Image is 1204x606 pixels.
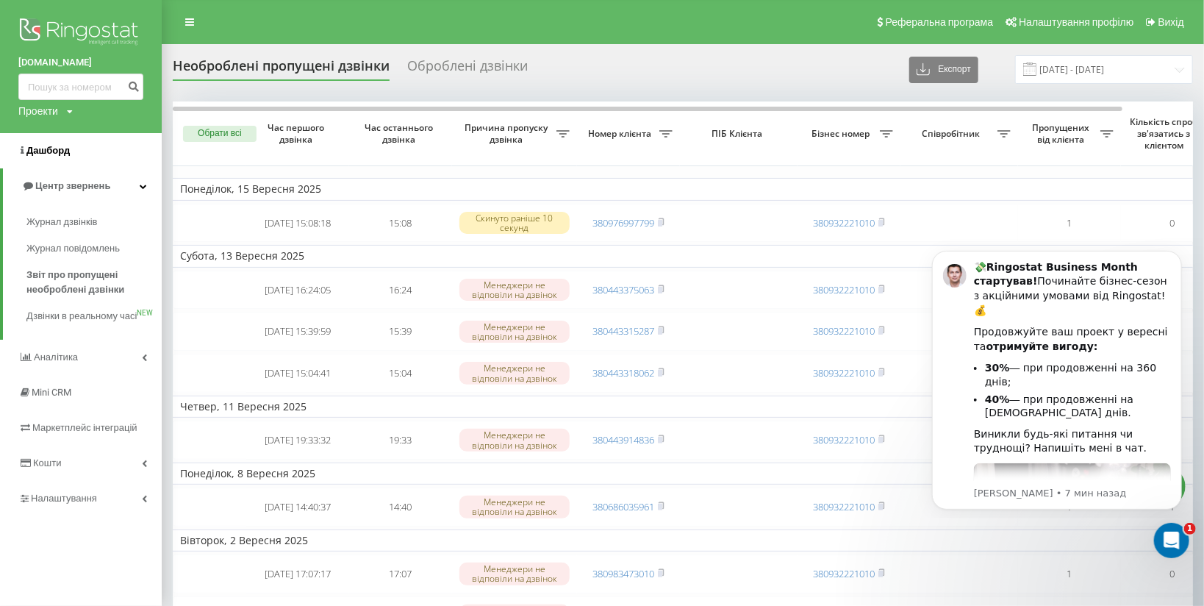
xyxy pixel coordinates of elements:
[3,168,162,204] a: Центр звернень
[26,235,162,262] a: Журнал повідомлень
[805,128,880,140] span: Бізнес номер
[886,16,994,28] span: Реферальна програма
[26,268,154,297] span: Звіт про пропущені необроблені дзвінки
[692,128,785,140] span: ПІБ Клієнта
[349,421,452,460] td: 19:33
[592,324,654,338] a: 380443315287
[246,555,349,593] td: [DATE] 17:07:17
[584,128,659,140] span: Номер клієнта
[592,216,654,229] a: 380976997799
[349,555,452,593] td: 17:07
[592,366,654,379] a: 380443318062
[349,354,452,393] td: 15:04
[813,433,875,446] a: 380932221010
[246,271,349,310] td: [DATE] 16:24:05
[813,324,875,338] a: 380932221010
[35,180,110,191] span: Центр звернень
[26,241,120,256] span: Журнал повідомлень
[258,122,337,145] span: Час першого дзвінка
[459,122,556,145] span: Причина пропуску дзвінка
[1018,555,1121,593] td: 1
[459,563,570,585] div: Менеджери не відповіли на дзвінок
[813,216,875,229] a: 380932221010
[909,57,978,83] button: Експорт
[246,488,349,527] td: [DATE] 14:40:37
[34,352,78,363] span: Аналiтика
[32,387,71,398] span: Mini CRM
[246,312,349,351] td: [DATE] 15:39:59
[908,128,997,140] span: Співробітник
[1018,204,1121,243] td: 1
[592,433,654,446] a: 380443914836
[407,58,528,81] div: Оброблені дзвінки
[813,567,875,580] a: 380932221010
[183,126,257,142] button: Обрати всі
[349,488,452,527] td: 14:40
[459,321,570,343] div: Менеджери не відповіли на дзвінок
[349,204,452,243] td: 15:08
[26,209,162,235] a: Журнал дзвінків
[592,500,654,513] a: 380686035961
[813,366,875,379] a: 380932221010
[32,422,137,433] span: Маркетплейс інтеграцій
[459,429,570,451] div: Менеджери не відповіли на дзвінок
[459,496,570,518] div: Менеджери не відповіли на дзвінок
[910,238,1204,518] iframe: Intercom notifications сообщение
[349,271,452,310] td: 16:24
[1019,16,1133,28] span: Налаштування профілю
[1128,116,1203,151] span: Кількість спроб зв'язатись з клієнтом
[246,204,349,243] td: [DATE] 15:08:18
[33,457,61,468] span: Кошти
[26,262,162,303] a: Звіт про пропущені необроблені дзвінки
[1158,16,1184,28] span: Вихід
[1154,523,1189,558] iframe: Intercom live chat
[1025,122,1100,145] span: Пропущених від клієнта
[459,362,570,384] div: Менеджери не відповіли на дзвінок
[361,122,440,145] span: Час останнього дзвінка
[26,215,97,229] span: Журнал дзвінків
[592,567,654,580] a: 380983473010
[1184,523,1196,535] span: 1
[246,421,349,460] td: [DATE] 19:33:32
[813,500,875,513] a: 380932221010
[813,283,875,296] a: 380932221010
[18,104,58,118] div: Проекти
[459,279,570,301] div: Менеджери не відповіли на дзвінок
[18,74,143,100] input: Пошук за номером
[31,493,97,504] span: Налаштування
[26,303,162,329] a: Дзвінки в реальному часіNEW
[18,55,143,70] a: [DOMAIN_NAME]
[18,15,143,51] img: Ringostat logo
[349,312,452,351] td: 15:39
[26,145,70,156] span: Дашборд
[173,58,390,81] div: Необроблені пропущені дзвінки
[592,283,654,296] a: 380443375063
[459,212,570,234] div: Скинуто раніше 10 секунд
[26,309,137,324] span: Дзвінки в реальному часі
[246,354,349,393] td: [DATE] 15:04:41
